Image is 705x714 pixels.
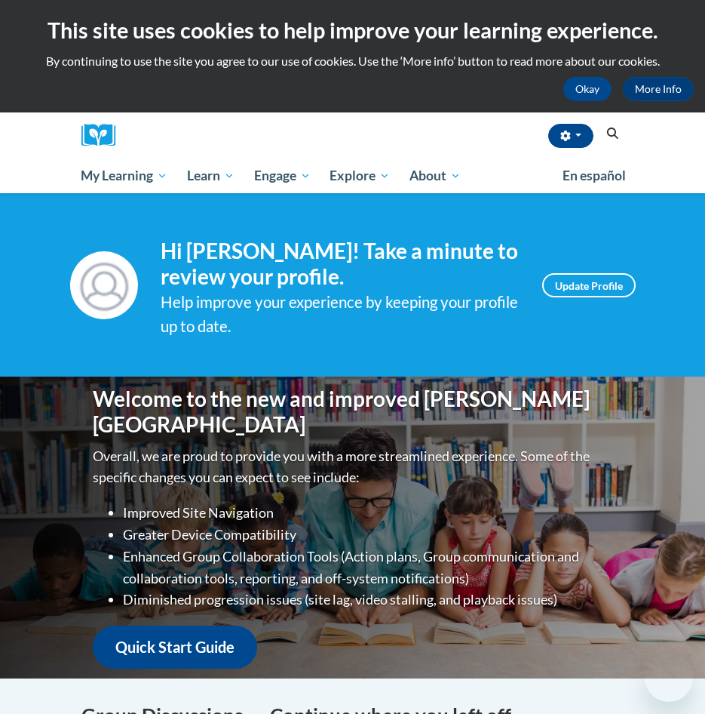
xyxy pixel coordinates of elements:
p: Overall, we are proud to provide you with a more streamlined experience. Some of the specific cha... [93,445,613,489]
span: My Learning [81,167,167,185]
li: Diminished progression issues (site lag, video stalling, and playback issues) [123,589,613,611]
button: Search [601,125,624,143]
li: Greater Device Compatibility [123,524,613,546]
a: Learn [177,158,244,193]
span: En español [562,168,626,183]
a: My Learning [72,158,178,193]
a: Explore [320,158,400,193]
div: Main menu [70,158,636,193]
p: By continuing to use the site you agree to our use of cookies. Use the ‘More info’ button to read... [11,53,694,69]
h4: Hi [PERSON_NAME]! Take a minute to review your profile. [161,239,520,289]
span: Engage [254,167,311,185]
a: Update Profile [542,273,636,297]
a: En español [553,160,636,192]
span: Learn [187,167,234,185]
button: Okay [563,77,612,101]
span: Explore [330,167,390,185]
li: Enhanced Group Collaboration Tools (Action plans, Group communication and collaboration tools, re... [123,546,613,589]
img: Profile Image [70,251,138,319]
div: Help improve your experience by keeping your profile up to date. [161,290,520,340]
a: More Info [623,77,694,101]
a: About [400,158,471,193]
img: Logo brand [81,124,127,147]
h1: Welcome to the new and improved [PERSON_NAME][GEOGRAPHIC_DATA] [93,386,613,437]
a: Engage [244,158,320,193]
button: Account Settings [548,124,593,148]
h2: This site uses cookies to help improve your learning experience. [11,15,694,45]
li: Improved Site Navigation [123,502,613,524]
a: Cox Campus [81,124,127,147]
a: Quick Start Guide [93,626,257,669]
span: About [409,167,461,185]
iframe: Button to launch messaging window [645,654,693,702]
